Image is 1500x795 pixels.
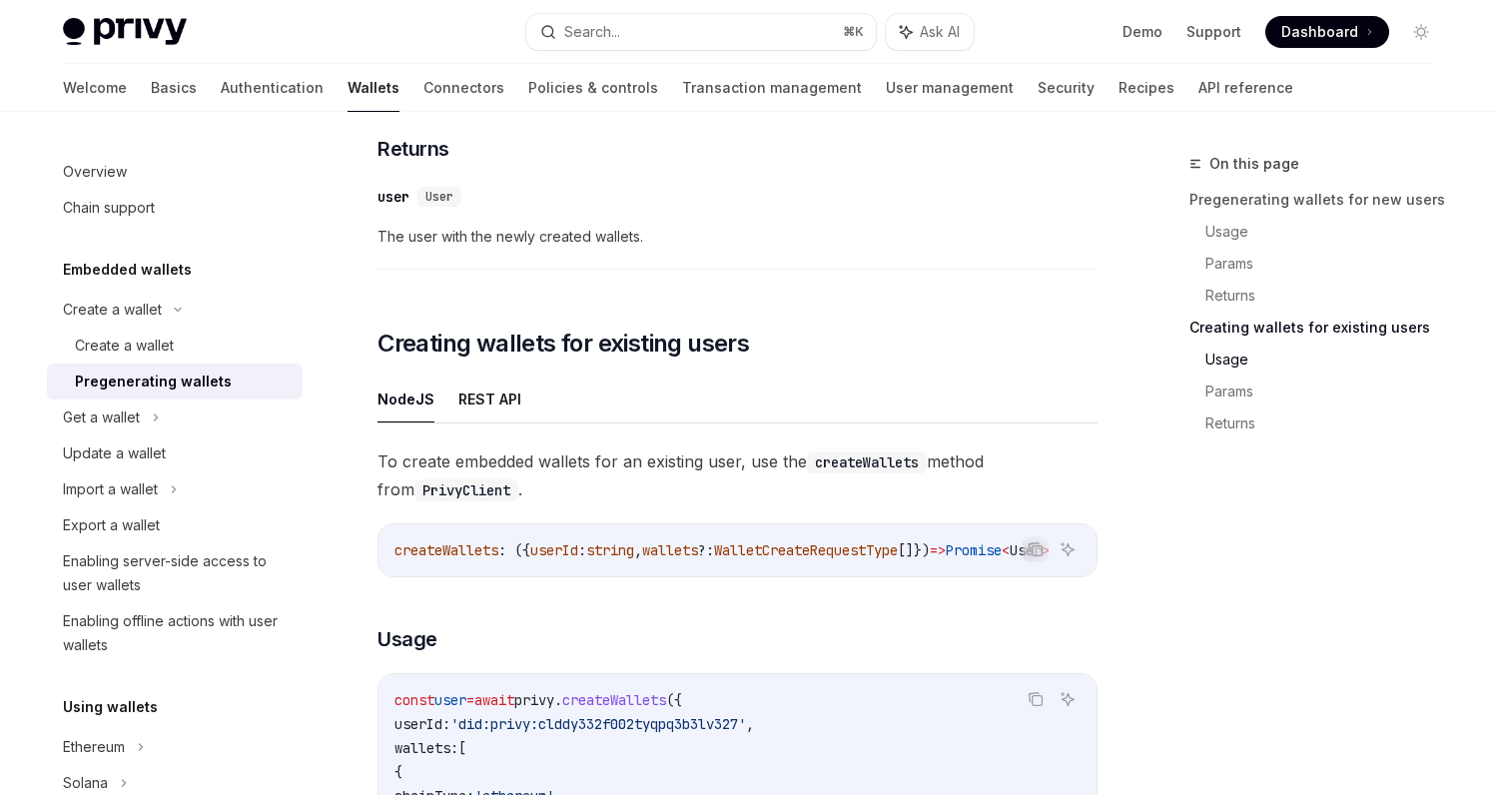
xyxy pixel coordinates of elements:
span: ({ [666,691,682,709]
span: WalletCreateRequestType [714,541,898,559]
span: < [1002,541,1010,559]
code: createWallets [807,451,927,473]
div: Enabling offline actions with user wallets [63,609,291,657]
a: Export a wallet [47,507,303,543]
div: Enabling server-side access to user wallets [63,549,291,597]
button: Copy the contents from the code block [1023,536,1049,562]
a: Update a wallet [47,435,303,471]
span: Dashboard [1281,22,1358,42]
span: const [394,691,434,709]
span: { [394,763,402,781]
a: Create a wallet [47,328,303,364]
a: Demo [1123,22,1162,42]
span: . [554,691,562,709]
span: []}) [898,541,930,559]
a: Transaction management [682,64,862,112]
button: Search...⌘K [526,14,876,50]
a: Creating wallets for existing users [1189,312,1453,344]
span: Ask AI [920,22,960,42]
a: Overview [47,154,303,190]
span: wallets: [394,739,458,757]
a: Recipes [1119,64,1174,112]
div: Get a wallet [63,405,140,429]
a: Dashboard [1265,16,1389,48]
span: Creating wallets for existing users [377,328,749,360]
span: 'did:privy:clddy332f002tyqpq3b3lv327' [450,715,746,733]
span: ⌘ K [843,24,864,40]
span: await [474,691,514,709]
div: Pregenerating wallets [75,370,232,394]
a: Returns [1205,280,1453,312]
a: Enabling offline actions with user wallets [47,603,303,663]
span: , [634,541,642,559]
span: , [746,715,754,733]
span: => [930,541,946,559]
a: Pregenerating wallets for new users [1189,184,1453,216]
code: PrivyClient [414,479,518,501]
a: Params [1205,376,1453,407]
a: Chain support [47,190,303,226]
a: Usage [1205,216,1453,248]
button: REST API [458,376,521,422]
span: user [434,691,466,709]
span: : [578,541,586,559]
a: Security [1038,64,1095,112]
button: Ask AI [886,14,974,50]
div: Search... [564,20,620,44]
div: Export a wallet [63,513,160,537]
button: NodeJS [377,376,434,422]
span: userId: [394,715,450,733]
h5: Using wallets [63,695,158,719]
h5: Embedded wallets [63,258,192,282]
span: The user with the newly created wallets. [377,225,1098,249]
a: Authentication [221,64,324,112]
span: : ({ [498,541,530,559]
div: Create a wallet [75,334,174,358]
span: [ [458,739,466,757]
a: Basics [151,64,197,112]
span: createWallets [394,541,498,559]
div: Create a wallet [63,298,162,322]
a: Policies & controls [528,64,658,112]
div: Update a wallet [63,441,166,465]
span: createWallets [562,691,666,709]
span: Returns [377,135,449,163]
a: User management [886,64,1014,112]
a: Usage [1205,344,1453,376]
span: privy [514,691,554,709]
a: Connectors [423,64,504,112]
span: string [586,541,634,559]
span: On this page [1209,152,1299,176]
span: wallets [642,541,698,559]
a: Wallets [348,64,399,112]
div: Ethereum [63,735,125,759]
a: Returns [1205,407,1453,439]
span: Usage [377,625,437,653]
div: Chain support [63,196,155,220]
button: Ask AI [1055,536,1081,562]
a: Enabling server-side access to user wallets [47,543,303,603]
span: Promise [946,541,1002,559]
span: userId [530,541,578,559]
span: User [425,189,453,205]
img: light logo [63,18,187,46]
span: ?: [698,541,714,559]
a: Welcome [63,64,127,112]
a: Params [1205,248,1453,280]
div: Overview [63,160,127,184]
div: user [377,187,409,207]
a: API reference [1198,64,1293,112]
button: Ask AI [1055,686,1081,712]
span: To create embedded wallets for an existing user, use the method from . [377,447,1098,503]
div: Import a wallet [63,477,158,501]
button: Copy the contents from the code block [1023,686,1049,712]
div: Solana [63,771,108,795]
button: Toggle dark mode [1405,16,1437,48]
a: Support [1186,22,1241,42]
span: User [1010,541,1042,559]
span: = [466,691,474,709]
a: Pregenerating wallets [47,364,303,399]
